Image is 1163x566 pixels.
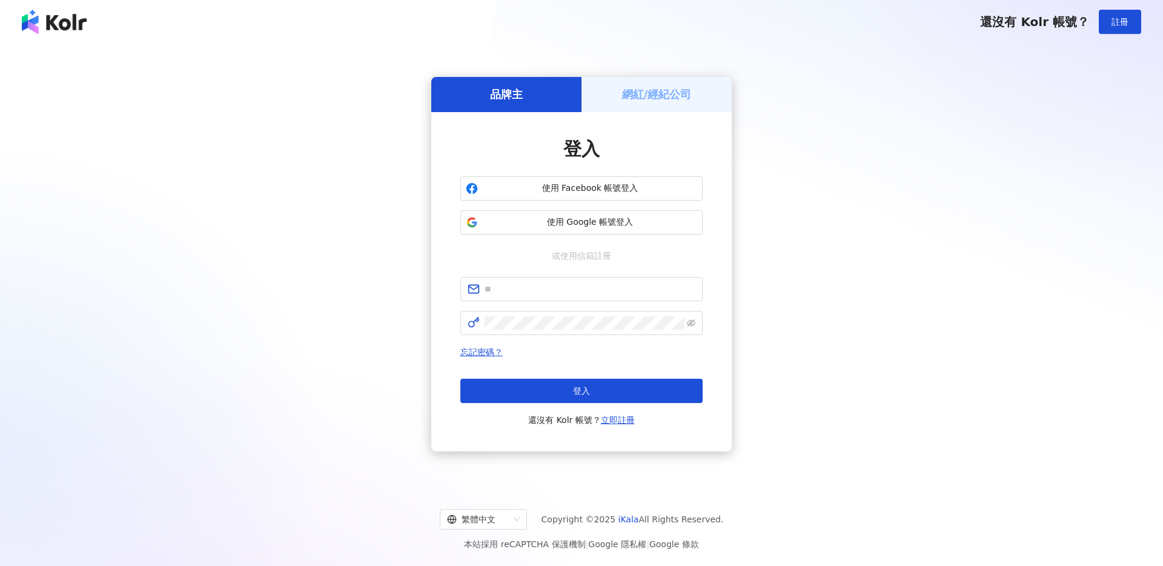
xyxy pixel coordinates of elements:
[1099,10,1141,34] button: 註冊
[460,210,703,235] button: 使用 Google 帳號登入
[483,182,697,195] span: 使用 Facebook 帳號登入
[687,319,695,327] span: eye-invisible
[528,413,635,427] span: 還沒有 Kolr 帳號？
[460,379,703,403] button: 登入
[490,87,523,102] h5: 品牌主
[618,514,639,524] a: iKala
[460,176,703,201] button: 使用 Facebook 帳號登入
[464,537,698,551] span: 本站採用 reCAPTCHA 保護機制
[573,386,590,396] span: 登入
[543,249,620,262] span: 或使用信箱註冊
[601,415,635,425] a: 立即註冊
[447,510,509,529] div: 繁體中文
[649,539,699,549] a: Google 條款
[586,539,589,549] span: |
[542,512,724,527] span: Copyright © 2025 All Rights Reserved.
[563,138,600,159] span: 登入
[980,15,1089,29] span: 還沒有 Kolr 帳號？
[1112,17,1128,27] span: 註冊
[646,539,649,549] span: |
[622,87,692,102] h5: 網紅/經紀公司
[460,347,503,357] a: 忘記密碼？
[588,539,646,549] a: Google 隱私權
[22,10,87,34] img: logo
[483,216,697,228] span: 使用 Google 帳號登入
